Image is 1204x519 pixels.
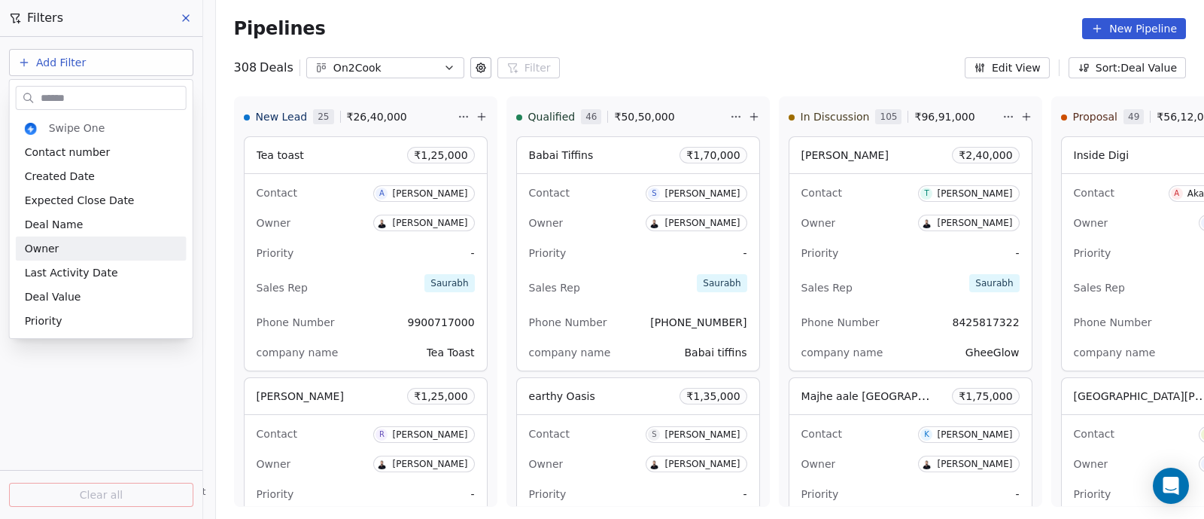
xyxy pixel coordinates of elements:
[25,289,81,304] span: Deal Value
[25,145,111,160] span: Contact number
[25,241,59,256] span: Owner
[25,265,118,280] span: Last Activity Date
[25,217,84,232] span: Deal Name
[25,123,37,135] img: cropped-swipepages4x-32x32.png
[16,116,187,333] div: Suggestions
[49,121,105,136] span: Swipe One
[25,313,62,328] span: Priority
[25,193,135,208] span: Expected Close Date
[25,169,95,184] span: Created Date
